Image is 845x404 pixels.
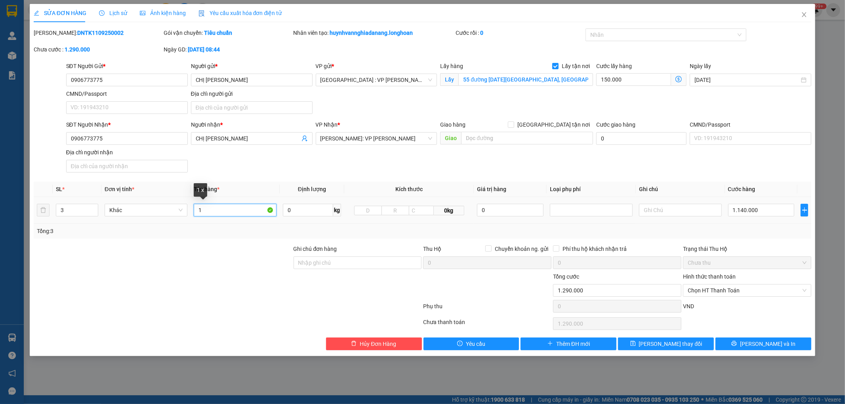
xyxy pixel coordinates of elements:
[801,207,808,213] span: plus
[423,338,519,350] button: exclamation-circleYêu cầu
[690,120,811,129] div: CMND/Passport
[294,28,454,37] div: Nhân viên tạo:
[99,10,127,16] span: Lịch sử
[440,121,465,128] span: Giao hàng
[191,89,313,98] div: Địa chỉ người gửi
[440,132,461,144] span: Giao
[521,338,616,350] button: plusThêm ĐH mới
[457,341,463,347] span: exclamation-circle
[728,186,755,192] span: Cước hàng
[683,273,736,280] label: Hình thức thanh toán
[801,204,808,216] button: plus
[188,46,220,53] b: [DATE] 08:44
[109,204,183,216] span: Khác
[320,74,433,86] span: Đà Nẵng : VP Thanh Khê
[99,10,105,16] span: clock-circle
[553,273,579,280] span: Tổng cước
[194,204,277,216] input: VD: Bàn, Ghế
[423,318,553,332] div: Chưa thanh toán
[4,22,157,28] strong: (Công Ty TNHH Chuyển Phát Nhanh Bảo An - MST: 0109597835)
[675,76,682,82] span: dollar-circle
[547,341,553,347] span: plus
[639,204,722,216] input: Ghi Chú
[34,10,86,16] span: SỬA ĐƠN HÀNG
[636,182,725,197] th: Ghi chú
[140,10,186,16] span: Ảnh kiện hàng
[458,73,593,86] input: Lấy tận nơi
[688,285,807,296] span: Chọn HT Thanh Toán
[596,73,671,86] input: Cước lấy hàng
[492,245,551,253] span: Chuyển khoản ng. gửi
[164,28,292,37] div: Gói vận chuyển:
[37,227,326,235] div: Tổng: 3
[690,63,711,69] label: Ngày lấy
[409,206,434,215] input: C
[66,120,188,129] div: SĐT Người Nhận
[204,30,232,36] b: Tiêu chuẩn
[326,338,422,350] button: deleteHủy Đơn Hàng
[6,11,155,20] strong: BIÊN NHẬN VẬN CHUYỂN BẢO AN EXPRESS
[740,340,795,348] span: [PERSON_NAME] và In
[330,30,413,36] b: huynhvannghiadanang.longhoan
[688,257,807,269] span: Chưa thu
[66,62,188,70] div: SĐT Người Gửi
[477,186,506,192] span: Giá trị hàng
[354,206,382,215] input: D
[140,10,145,16] span: picture
[381,206,409,215] input: R
[301,135,308,142] span: user-add
[66,148,188,157] div: Địa chỉ người nhận
[793,4,815,26] button: Close
[556,340,590,348] span: Thêm ĐH mới
[316,121,338,128] span: VP Nhận
[434,206,464,215] span: 0kg
[731,341,737,347] span: printer
[559,62,593,70] span: Lấy tận nơi
[630,341,636,347] span: save
[191,62,313,70] div: Người gửi
[294,246,337,252] label: Ghi chú đơn hàng
[596,63,632,69] label: Cước lấy hàng
[294,256,422,269] input: Ghi chú đơn hàng
[191,101,313,114] input: Địa chỉ của người gửi
[24,31,138,61] span: [PHONE_NUMBER] - [DOMAIN_NAME]
[596,121,635,128] label: Cước giao hàng
[34,28,162,37] div: [PERSON_NAME]:
[423,246,441,252] span: Thu Hộ
[423,302,553,316] div: Phụ thu
[351,341,357,347] span: delete
[77,30,124,36] b: DNTK1109250002
[37,204,50,216] button: delete
[191,120,313,129] div: Người nhận
[164,45,292,54] div: Ngày GD:
[618,338,714,350] button: save[PERSON_NAME] thay đổi
[801,11,807,18] span: close
[559,245,630,253] span: Phí thu hộ khách nhận trả
[34,10,39,16] span: edit
[683,245,811,253] div: Trạng thái Thu Hộ
[320,133,433,144] span: Hồ Chí Minh: VP Bình Thạnh
[466,340,485,348] span: Yêu cầu
[547,182,636,197] th: Loại phụ phí
[333,204,341,216] span: kg
[514,120,593,129] span: [GEOGRAPHIC_DATA] tận nơi
[461,132,593,144] input: Dọc đường
[480,30,483,36] b: 0
[456,28,584,37] div: Cước rồi :
[198,10,205,17] img: icon
[194,186,219,192] span: Tên hàng
[694,76,799,84] input: Ngày lấy
[34,45,162,54] div: Chưa cước :
[360,340,396,348] span: Hủy Đơn Hàng
[194,183,207,197] div: 1 x
[56,186,62,192] span: SL
[105,186,134,192] span: Đơn vị tính
[65,46,90,53] b: 1.290.000
[395,186,423,192] span: Kích thước
[639,340,702,348] span: [PERSON_NAME] thay đổi
[440,63,463,69] span: Lấy hàng
[596,132,687,145] input: Cước giao hàng
[198,10,282,16] span: Yêu cầu xuất hóa đơn điện tử
[683,303,694,309] span: VND
[440,73,458,86] span: Lấy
